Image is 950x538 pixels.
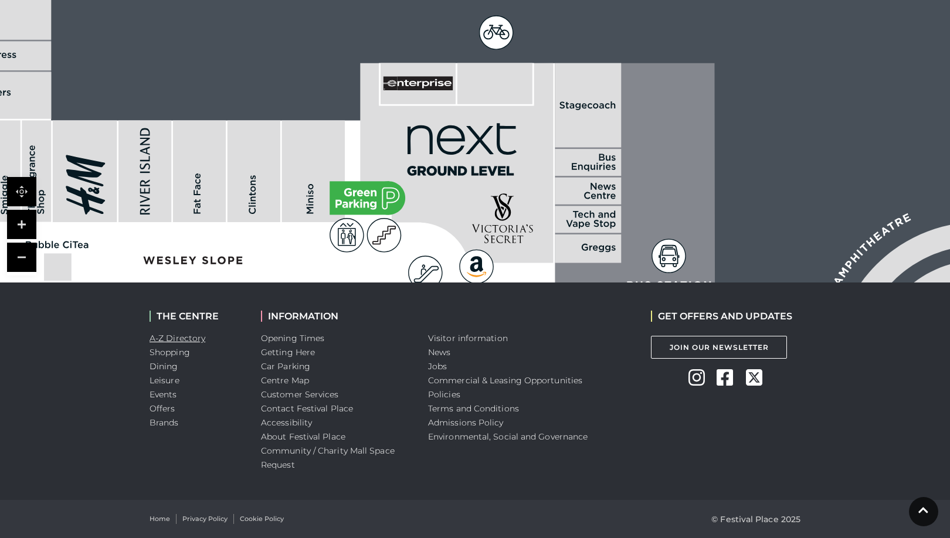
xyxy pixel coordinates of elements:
a: Home [150,514,170,524]
a: Community / Charity Mall Space Request [261,445,395,470]
a: Shopping [150,347,190,357]
a: Getting Here [261,347,315,357]
a: Offers [150,403,175,414]
a: Customer Services [261,389,339,400]
a: Opening Times [261,333,324,343]
a: Contact Festival Place [261,403,353,414]
h2: INFORMATION [261,311,410,322]
a: Join Our Newsletter [651,336,787,359]
a: Dining [150,361,178,372]
a: Environmental, Social and Governance [428,431,588,442]
h2: GET OFFERS AND UPDATES [651,311,792,322]
a: Car Parking [261,361,310,372]
a: Jobs [428,361,447,372]
p: © Festival Place 2025 [711,512,800,526]
a: Privacy Policy [182,514,228,524]
a: Accessibility [261,417,312,428]
a: Brands [150,417,179,428]
h2: THE CENTRE [150,311,243,322]
a: A-Z Directory [150,333,205,343]
a: Admissions Policy [428,417,504,428]
a: Centre Map [261,375,309,386]
a: Leisure [150,375,179,386]
a: News [428,347,450,357]
a: Visitor information [428,333,508,343]
a: About Festival Place [261,431,345,442]
a: Commercial & Leasing Opportunities [428,375,582,386]
a: Cookie Policy [240,514,284,524]
a: Events [150,389,177,400]
a: Terms and Conditions [428,403,519,414]
a: Policies [428,389,460,400]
